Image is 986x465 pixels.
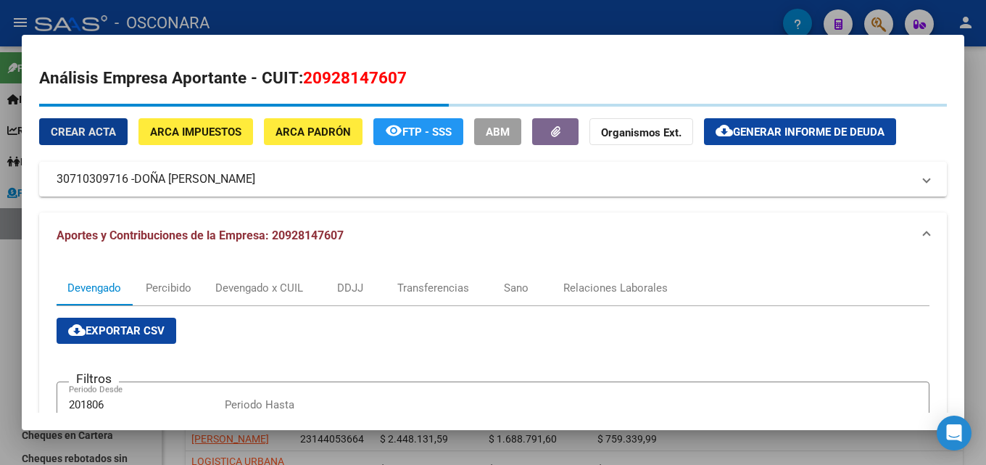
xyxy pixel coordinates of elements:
[39,213,947,259] mat-expansion-panel-header: Aportes y Contribuciones de la Empresa: 20928147607
[57,170,912,188] mat-panel-title: 30710309716 -
[39,118,128,145] button: Crear Acta
[51,125,116,139] span: Crear Acta
[303,68,407,87] span: 20928147607
[39,66,947,91] h2: Análisis Empresa Aportante - CUIT:
[601,126,681,139] strong: Organismos Ext.
[385,122,402,139] mat-icon: remove_red_eye
[504,280,529,296] div: Sano
[264,118,362,145] button: ARCA Padrón
[69,371,119,387] h3: Filtros
[150,125,241,139] span: ARCA Impuestos
[68,321,86,339] mat-icon: cloud_download
[474,118,521,145] button: ABM
[39,162,947,197] mat-expansion-panel-header: 30710309716 -DOÑA [PERSON_NAME]
[563,280,668,296] div: Relaciones Laborales
[402,125,452,139] span: FTP - SSS
[486,125,510,139] span: ABM
[937,416,971,450] div: Open Intercom Messenger
[337,280,363,296] div: DDJJ
[215,280,303,296] div: Devengado x CUIL
[134,170,255,188] span: DOÑA [PERSON_NAME]
[68,324,165,337] span: Exportar CSV
[138,118,253,145] button: ARCA Impuestos
[397,280,469,296] div: Transferencias
[275,125,351,139] span: ARCA Padrón
[67,280,121,296] div: Devengado
[146,280,191,296] div: Percibido
[589,118,693,145] button: Organismos Ext.
[716,122,733,139] mat-icon: cloud_download
[704,118,896,145] button: Generar informe de deuda
[373,118,463,145] button: FTP - SSS
[57,318,176,344] button: Exportar CSV
[57,229,344,242] span: Aportes y Contribuciones de la Empresa: 20928147607
[733,125,884,139] span: Generar informe de deuda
